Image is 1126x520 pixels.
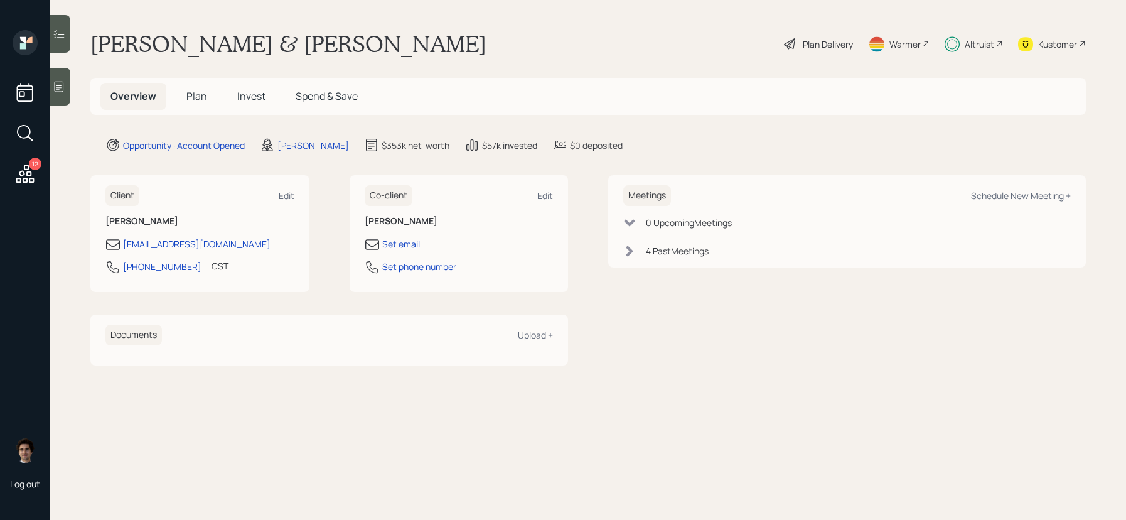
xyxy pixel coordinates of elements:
[382,260,456,273] div: Set phone number
[110,89,156,103] span: Overview
[237,89,265,103] span: Invest
[105,185,139,206] h6: Client
[123,237,271,251] div: [EMAIL_ADDRESS][DOMAIN_NAME]
[279,190,294,202] div: Edit
[646,216,732,229] div: 0 Upcoming Meeting s
[646,244,709,257] div: 4 Past Meeting s
[186,89,207,103] span: Plan
[570,139,623,152] div: $0 deposited
[365,185,412,206] h6: Co-client
[623,185,671,206] h6: Meetings
[971,190,1071,202] div: Schedule New Meeting +
[537,190,553,202] div: Edit
[1038,38,1077,51] div: Kustomer
[482,139,537,152] div: $57k invested
[13,438,38,463] img: harrison-schaefer-headshot-2.png
[296,89,358,103] span: Spend & Save
[365,216,554,227] h6: [PERSON_NAME]
[90,30,486,58] h1: [PERSON_NAME] & [PERSON_NAME]
[803,38,853,51] div: Plan Delivery
[382,237,420,251] div: Set email
[965,38,994,51] div: Altruist
[212,259,228,273] div: CST
[29,158,41,170] div: 12
[889,38,921,51] div: Warmer
[277,139,349,152] div: [PERSON_NAME]
[105,325,162,345] h6: Documents
[518,329,553,341] div: Upload +
[105,216,294,227] h6: [PERSON_NAME]
[10,478,40,490] div: Log out
[382,139,449,152] div: $353k net-worth
[123,139,245,152] div: Opportunity · Account Opened
[123,260,201,273] div: [PHONE_NUMBER]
